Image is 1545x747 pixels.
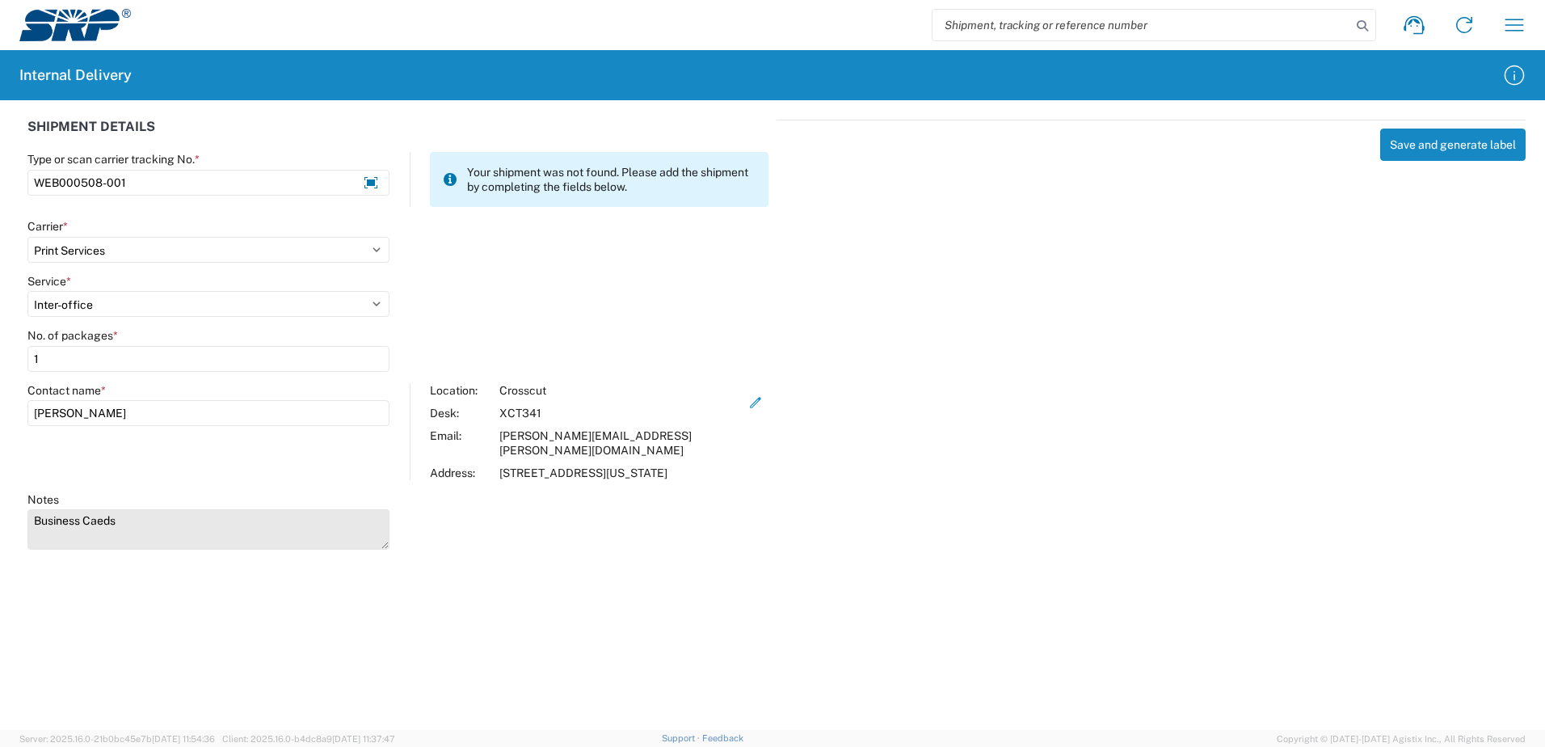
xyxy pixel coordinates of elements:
[1277,732,1526,746] span: Copyright © [DATE]-[DATE] Agistix Inc., All Rights Reserved
[702,733,743,743] a: Feedback
[430,428,491,458] div: Email:
[430,466,491,480] div: Address:
[27,492,59,507] label: Notes
[27,274,71,289] label: Service
[467,165,756,194] span: Your shipment was not found. Please add the shipment by completing the fields below.
[27,328,118,343] label: No. of packages
[932,10,1351,40] input: Shipment, tracking or reference number
[19,9,131,41] img: srp
[430,383,491,398] div: Location:
[27,152,200,167] label: Type or scan carrier tracking No.
[332,734,395,744] span: [DATE] 11:37:47
[499,466,743,480] div: [STREET_ADDRESS][US_STATE]
[222,734,395,744] span: Client: 2025.16.0-b4dc8a9
[27,219,68,234] label: Carrier
[19,734,215,744] span: Server: 2025.16.0-21b0bc45e7b
[430,406,491,420] div: Desk:
[499,406,743,420] div: XCT341
[1380,129,1526,161] button: Save and generate label
[19,65,132,85] h2: Internal Delivery
[152,734,215,744] span: [DATE] 11:54:36
[499,383,743,398] div: Crosscut
[27,120,768,152] div: SHIPMENT DETAILS
[662,733,702,743] a: Support
[27,383,106,398] label: Contact name
[499,428,743,458] div: [PERSON_NAME][EMAIL_ADDRESS][PERSON_NAME][DOMAIN_NAME]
